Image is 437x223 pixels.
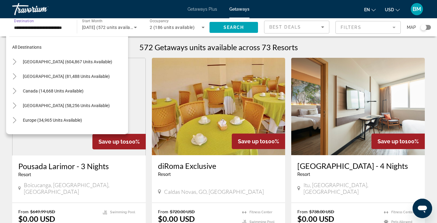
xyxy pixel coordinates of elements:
[291,58,425,155] img: DF79I01X.jpg
[18,162,140,171] a: Pousada Larimor - 3 Nights
[170,209,195,214] span: $720.00 USD
[150,19,169,23] span: Occupancy
[152,58,285,155] img: C757O01L.jpg
[9,100,20,111] button: Toggle Caribbean & Atlantic Islands (58,256 units available)
[391,210,414,214] span: Fitness Center
[99,138,126,145] span: Save up to
[385,7,394,12] span: USD
[18,209,29,214] span: From
[210,22,258,33] button: Search
[20,115,128,126] button: Europe (34,965 units available)
[20,85,128,96] button: Canada (14,668 units available)
[158,161,279,170] a: diRoma Exclusive
[9,57,20,67] button: Toggle United States (604,867 units available)
[232,134,285,149] div: 100%
[297,172,310,177] span: Resort
[269,23,324,31] mat-select: Sort by
[9,86,20,96] button: Toggle Canada (14,668 units available)
[407,23,416,32] span: Map
[188,7,217,12] a: Getaways Plus
[9,115,20,126] button: Toggle Europe (34,965 units available)
[309,209,334,214] span: $738.00 USD
[9,42,128,53] button: All destinations
[12,45,41,50] span: All destinations
[249,210,272,214] span: Fitness Center
[23,103,110,108] span: [GEOGRAPHIC_DATA] (58,256 units available)
[385,5,400,14] button: Change currency
[12,1,73,17] a: Travorium
[14,19,34,23] span: Destination
[297,209,308,214] span: From
[18,172,31,177] span: Resort
[364,7,370,12] span: en
[158,209,168,214] span: From
[269,25,301,30] span: Best Deals
[110,210,135,214] span: Swimming Pool
[409,3,425,16] button: User Menu
[30,209,55,214] span: $649.99 USD
[238,138,265,145] span: Save up to
[139,43,298,52] h1: 572 Getaways units available across 73 Resorts
[378,138,405,145] span: Save up to
[229,7,249,12] a: Getaways
[364,5,376,14] button: Change language
[9,130,20,140] button: Toggle Australia (3,203 units available)
[9,71,20,82] button: Toggle Mexico (81,488 units available)
[150,25,195,30] span: 2 (186 units available)
[82,19,102,23] span: Start Month
[20,71,128,82] button: [GEOGRAPHIC_DATA] (81,488 units available)
[23,118,82,123] span: Europe (34,965 units available)
[23,89,84,93] span: Canada (14,668 units available)
[335,21,401,34] button: Filter
[92,134,146,149] div: 100%
[164,188,264,195] span: Caldas Novas, GO, [GEOGRAPHIC_DATA]
[20,56,128,67] button: [GEOGRAPHIC_DATA] (604,867 units available)
[371,134,425,149] div: 100%
[24,182,140,195] span: Boicucanga, [GEOGRAPHIC_DATA], [GEOGRAPHIC_DATA]
[224,25,244,30] span: Search
[82,25,138,30] span: [DATE] (572 units available)
[20,129,128,140] button: Australia (3,203 units available)
[158,172,171,177] span: Resort
[303,182,419,195] span: Itu, [GEOGRAPHIC_DATA], [GEOGRAPHIC_DATA]
[23,74,110,79] span: [GEOGRAPHIC_DATA] (81,488 units available)
[23,59,112,64] span: [GEOGRAPHIC_DATA] (604,867 units available)
[413,6,421,12] span: BM
[297,161,419,170] a: [GEOGRAPHIC_DATA] - 4 Nights
[20,100,128,111] button: [GEOGRAPHIC_DATA] (58,256 units available)
[413,199,432,218] iframe: Button to launch messaging window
